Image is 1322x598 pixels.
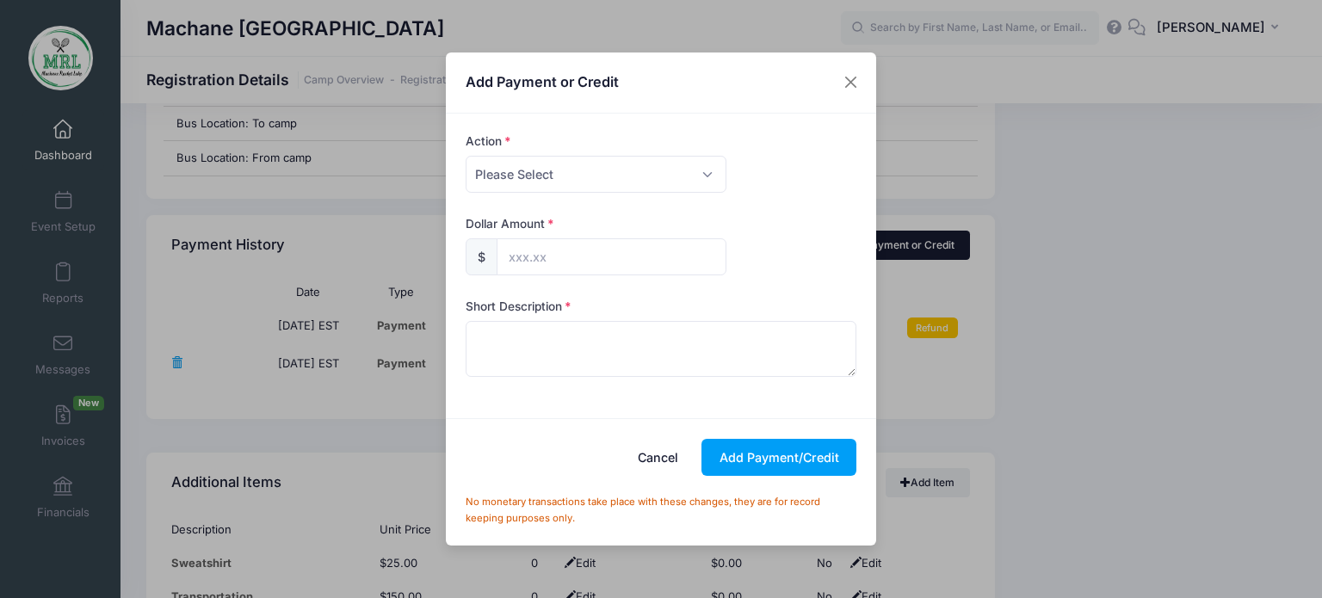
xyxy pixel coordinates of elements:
div: $ [466,238,497,275]
label: Action [466,133,511,150]
button: Close [836,67,867,98]
label: Short Description [466,298,571,315]
small: No monetary transactions take place with these changes, they are for record keeping purposes only. [466,496,820,525]
button: Cancel [621,439,696,476]
label: Dollar Amount [466,215,554,232]
input: xxx.xx [497,238,726,275]
button: Add Payment/Credit [701,439,856,476]
h4: Add Payment or Credit [466,71,619,92]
